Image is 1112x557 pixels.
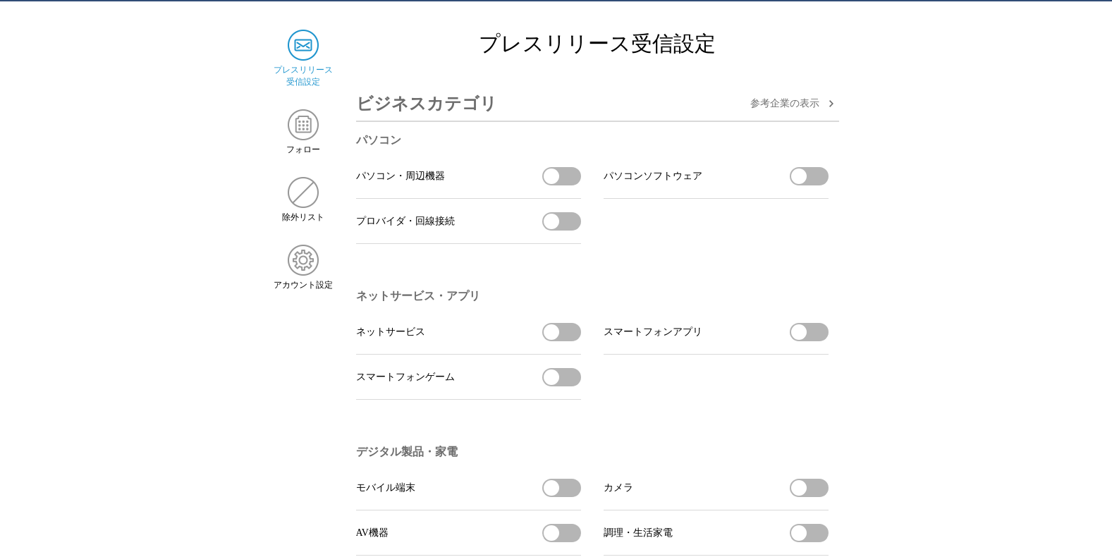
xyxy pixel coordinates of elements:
[356,133,829,148] h3: パソコン
[604,326,702,338] span: スマートフォンアプリ
[274,279,333,291] span: アカウント設定
[274,30,334,88] a: プレスリリース 受信設定プレスリリース 受信設定
[274,64,333,88] span: プレスリリース 受信設定
[750,95,839,112] button: 参考企業の表示
[356,289,829,304] h3: ネットサービス・アプリ
[288,177,319,208] img: 除外リスト
[288,245,319,276] img: アカウント設定
[356,326,425,338] span: ネットサービス
[750,97,819,110] span: 参考企業の 表示
[356,87,497,121] h3: ビジネスカテゴリ
[356,30,839,59] h2: プレスリリース受信設定
[604,527,673,539] span: 調理・生活家電
[356,170,445,183] span: パソコン・周辺機器
[356,482,415,494] span: モバイル端末
[356,215,455,228] span: プロバイダ・回線接続
[288,109,319,140] img: フォロー
[604,170,702,183] span: パソコンソフトウェア
[274,177,334,224] a: 除外リスト除外リスト
[274,109,334,156] a: フォローフォロー
[282,212,324,224] span: 除外リスト
[356,445,829,460] h3: デジタル製品・家電
[286,144,320,156] span: フォロー
[604,482,633,494] span: カメラ
[274,245,334,291] a: アカウント設定アカウント設定
[356,527,389,539] span: AV機器
[356,371,455,384] span: スマートフォンゲーム
[288,30,319,61] img: プレスリリース 受信設定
